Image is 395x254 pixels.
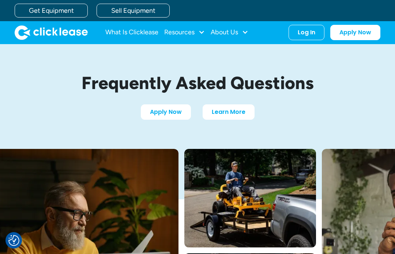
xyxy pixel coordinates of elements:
[8,235,19,246] img: Revisit consent button
[15,4,88,18] a: Get Equipment
[330,25,380,40] a: Apply Now
[8,235,19,246] button: Consent Preferences
[298,29,315,36] div: Log In
[211,25,248,40] div: About Us
[15,25,88,40] a: home
[26,73,369,93] h1: Frequently Asked Questions
[141,104,191,120] a: Apply Now
[15,25,88,40] img: Clicklease logo
[164,25,205,40] div: Resources
[105,25,158,40] a: What Is Clicklease
[203,104,255,120] a: Learn More
[184,149,316,247] img: Man with hat and blue shirt driving a yellow lawn mower onto a trailer
[97,4,170,18] a: Sell Equipment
